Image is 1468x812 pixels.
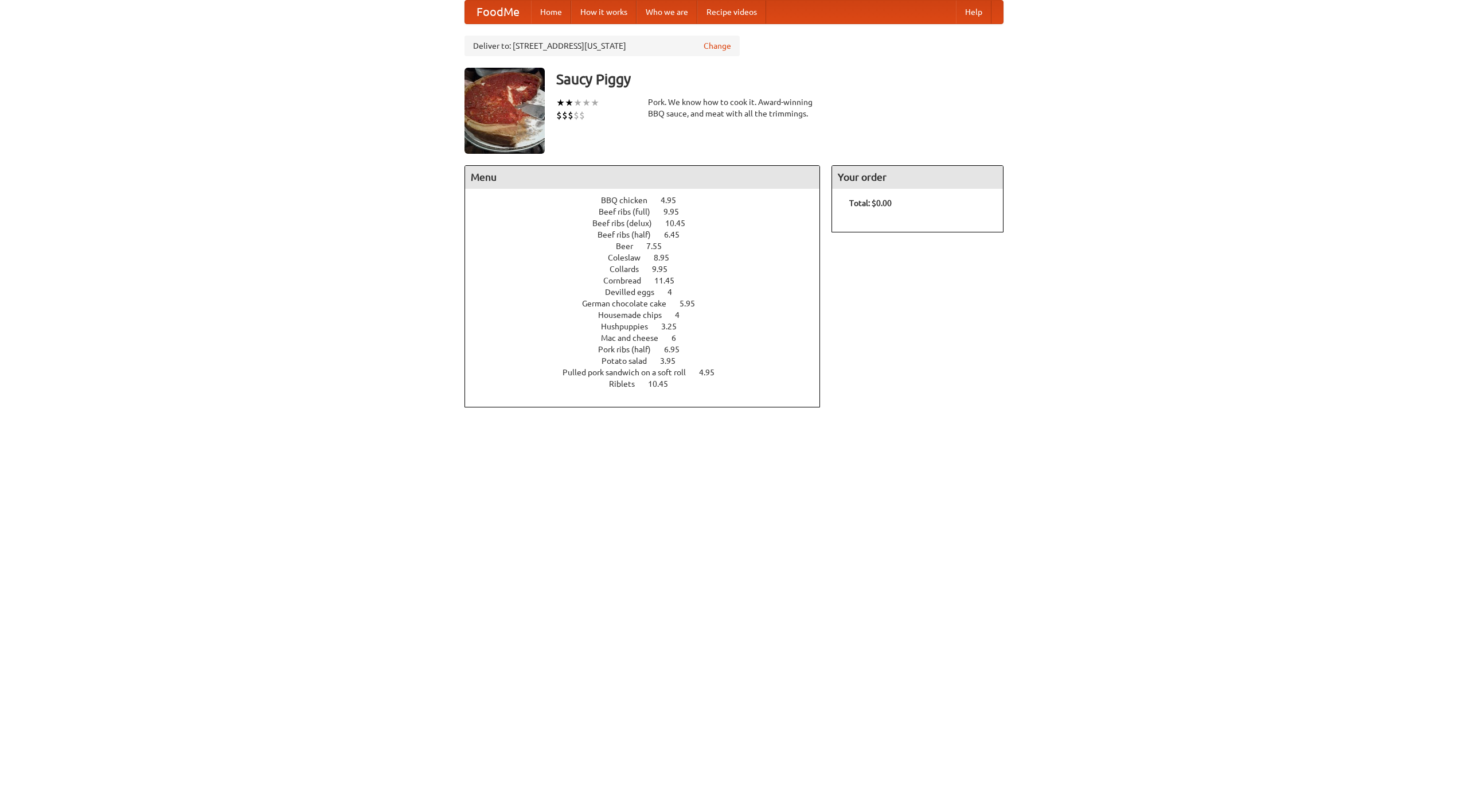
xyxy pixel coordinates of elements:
span: 6.95 [664,345,691,354]
a: Change [704,40,731,52]
a: Home [531,1,571,24]
span: 11.45 [654,276,686,285]
img: angular.jpg [464,68,545,154]
span: 4.95 [699,368,726,377]
span: Beef ribs (delux) [592,219,663,228]
li: $ [568,109,573,122]
span: Beef ribs (half) [598,230,662,239]
span: Beer [616,242,645,251]
span: 10.45 [648,379,680,388]
li: $ [556,109,562,122]
a: Help [956,1,991,24]
span: Potato salad [602,356,658,366]
span: Devilled eggs [605,287,666,297]
div: Pork. We know how to cook it. Award-winning BBQ sauce, and meat with all the trimmings. [648,96,820,119]
li: ★ [591,96,599,109]
div: Deliver to: [STREET_ADDRESS][US_STATE] [464,36,740,56]
span: Collards [610,265,650,274]
h3: Saucy Piggy [556,68,1004,91]
h4: Menu [465,166,819,189]
li: ★ [573,96,582,109]
span: Pulled pork sandwich on a soft roll [563,368,697,377]
a: Coleslaw 8.95 [608,253,690,262]
span: Pork ribs (half) [598,345,662,354]
li: $ [562,109,568,122]
span: BBQ chicken [601,196,659,205]
span: 6.45 [664,230,691,239]
a: Pulled pork sandwich on a soft roll 4.95 [563,368,736,377]
a: Beef ribs (full) 9.95 [599,207,700,216]
a: Riblets 10.45 [609,379,689,388]
span: Beef ribs (full) [599,207,662,216]
span: Cornbread [603,276,653,285]
a: Beef ribs (half) 6.45 [598,230,701,239]
span: 4.95 [661,196,688,205]
span: 4 [667,287,684,297]
a: Recipe videos [697,1,766,24]
span: 10.45 [665,219,697,228]
a: Hushpuppies 3.25 [601,322,698,331]
span: 8.95 [654,253,681,262]
li: ★ [565,96,573,109]
h4: Your order [832,166,1003,189]
a: Mac and cheese 6 [601,333,697,343]
span: 7.55 [646,242,673,251]
li: $ [573,109,579,122]
span: Hushpuppies [601,322,659,331]
a: Pork ribs (half) 6.95 [598,345,701,354]
a: Housemade chips 4 [598,310,701,320]
a: Collards 9.95 [610,265,689,274]
a: Beef ribs (delux) 10.45 [592,219,706,228]
span: German chocolate cake [582,299,678,308]
span: Coleslaw [608,253,652,262]
span: 9.95 [663,207,690,216]
span: 9.95 [652,265,679,274]
li: ★ [582,96,591,109]
span: Housemade chips [598,310,673,320]
li: $ [579,109,585,122]
a: BBQ chicken 4.95 [601,196,697,205]
a: Beer 7.55 [616,242,683,251]
b: Total: $0.00 [849,199,892,208]
a: German chocolate cake 5.95 [582,299,716,308]
span: 3.25 [661,322,688,331]
a: Devilled eggs 4 [605,287,693,297]
a: Cornbread 11.45 [603,276,696,285]
span: 6 [671,333,688,343]
span: 5.95 [680,299,706,308]
a: Potato salad 3.95 [602,356,697,366]
a: Who we are [637,1,697,24]
span: Riblets [609,379,646,388]
span: Mac and cheese [601,333,670,343]
li: ★ [556,96,565,109]
a: FoodMe [465,1,531,24]
span: 3.95 [660,356,687,366]
span: 4 [675,310,691,320]
a: How it works [571,1,637,24]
